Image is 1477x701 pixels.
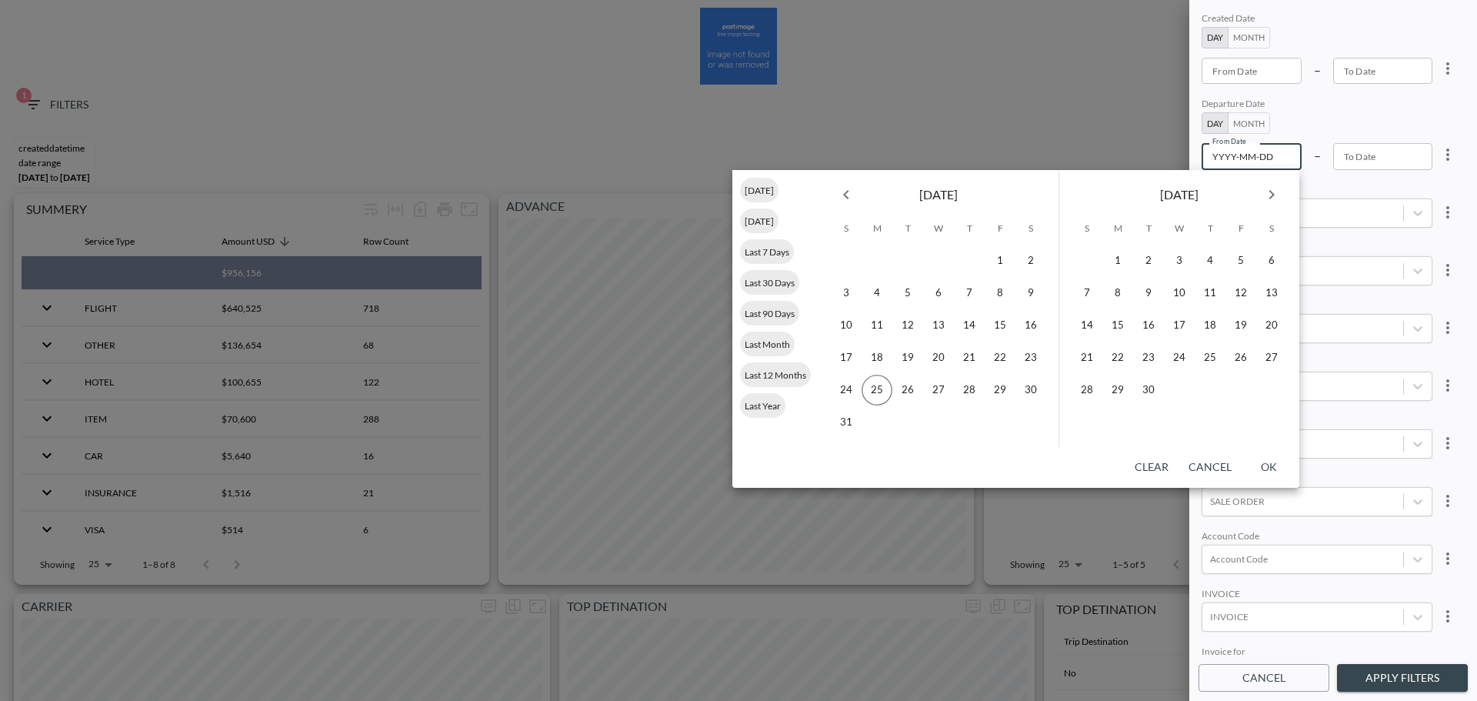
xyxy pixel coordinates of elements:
[892,375,923,406] button: 26
[1202,143,1302,169] input: YYYY-MM-DD
[1202,27,1229,48] button: Day
[1133,278,1164,309] button: 9
[1432,486,1463,516] button: more
[1202,472,1432,487] div: SALE ORDER
[1102,342,1133,373] button: 22
[1202,58,1302,84] input: YYYY-MM-DD
[862,375,892,406] button: 25
[1195,278,1225,309] button: 11
[923,278,954,309] button: 6
[1202,415,1432,429] div: Agent
[1015,278,1046,309] button: 9
[1164,245,1195,276] button: 3
[740,339,795,350] span: Last Month
[1432,601,1463,632] button: more
[1073,213,1101,244] span: Sunday
[1202,184,1432,199] div: GROUP
[923,375,954,406] button: 27
[740,400,785,412] span: Last Year
[1164,278,1195,309] button: 10
[985,375,1015,406] button: 29
[954,310,985,341] button: 14
[1202,299,1432,314] div: DATA AREA
[740,246,794,258] span: Last 7 Days
[1256,310,1287,341] button: 20
[740,332,795,356] div: Last Month
[1228,112,1270,134] button: Month
[1202,357,1432,372] div: GROUP ID
[1164,342,1195,373] button: 24
[1225,278,1256,309] button: 12
[1256,342,1287,373] button: 27
[1256,278,1287,309] button: 13
[740,185,779,196] span: [DATE]
[954,375,985,406] button: 28
[831,278,862,309] button: 3
[1182,453,1238,482] button: Cancel
[1072,278,1102,309] button: 7
[1017,213,1045,244] span: Saturday
[1199,664,1329,693] button: Cancel
[1432,53,1463,84] button: more
[1202,12,1432,27] div: Created Date
[1258,213,1285,244] span: Saturday
[831,310,862,341] button: 10
[740,277,799,289] span: Last 30 Days
[1212,136,1246,146] label: From Date
[831,375,862,406] button: 24
[1015,342,1046,373] button: 23
[1135,213,1162,244] span: Tuesday
[1133,245,1164,276] button: 2
[954,342,985,373] button: 21
[1227,213,1255,244] span: Friday
[892,278,923,309] button: 5
[985,245,1015,276] button: 1
[1432,428,1463,459] button: more
[1432,543,1463,574] button: more
[740,270,799,295] div: Last 30 Days
[923,310,954,341] button: 13
[740,178,779,202] div: [DATE]
[1256,245,1287,276] button: 6
[1015,310,1046,341] button: 16
[1202,242,1432,256] div: Account Name
[1225,310,1256,341] button: 19
[740,308,799,319] span: Last 90 Days
[1225,245,1256,276] button: 5
[1244,453,1293,482] button: OK
[923,342,954,373] button: 20
[1072,342,1102,373] button: 21
[1102,310,1133,341] button: 15
[862,310,892,341] button: 11
[1432,255,1463,285] button: more
[1228,27,1270,48] button: Month
[740,369,811,381] span: Last 12 Months
[1202,98,1432,112] div: Departure Date
[831,407,862,438] button: 31
[1432,197,1463,228] button: more
[955,213,983,244] span: Thursday
[1072,375,1102,406] button: 28
[1195,245,1225,276] button: 4
[1015,375,1046,406] button: 30
[1102,245,1133,276] button: 1
[1102,375,1133,406] button: 29
[1432,370,1463,401] button: more
[1195,310,1225,341] button: 18
[986,213,1014,244] span: Friday
[740,215,779,227] span: [DATE]
[1195,342,1225,373] button: 25
[1225,342,1256,373] button: 26
[892,310,923,341] button: 12
[831,179,862,210] button: Previous month
[1196,213,1224,244] span: Thursday
[1314,61,1321,78] p: –
[894,213,922,244] span: Tuesday
[1104,213,1132,244] span: Monday
[1015,245,1046,276] button: 2
[1133,375,1164,406] button: 30
[985,342,1015,373] button: 22
[1165,213,1193,244] span: Wednesday
[1337,664,1468,693] button: Apply Filters
[985,278,1015,309] button: 8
